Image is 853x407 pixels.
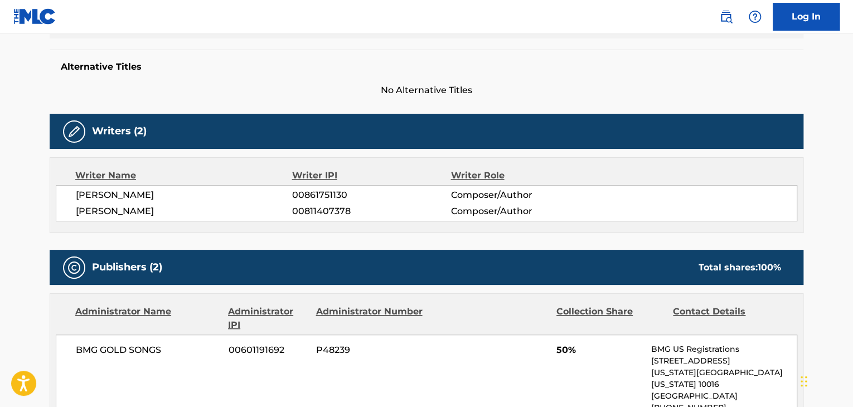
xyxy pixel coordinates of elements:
a: Public Search [715,6,737,28]
span: No Alternative Titles [50,84,803,97]
span: 00811407378 [292,205,450,218]
img: Publishers [67,261,81,274]
img: MLC Logo [13,8,56,25]
div: Administrator Number [316,305,424,332]
div: Drag [801,365,807,398]
span: Composer/Author [450,188,595,202]
span: 100 % [758,262,781,273]
div: Administrator IPI [228,305,307,332]
div: Writer Name [75,169,292,182]
span: BMG GOLD SONGS [76,343,220,357]
h5: Alternative Titles [61,61,792,72]
h5: Publishers (2) [92,261,162,274]
p: [GEOGRAPHIC_DATA] [651,390,797,402]
span: [PERSON_NAME] [76,188,292,202]
a: Log In [773,3,840,31]
p: [STREET_ADDRESS] [651,355,797,367]
div: Writer IPI [292,169,451,182]
div: Writer Role [450,169,595,182]
span: 00861751130 [292,188,450,202]
iframe: Chat Widget [797,353,853,407]
div: Collection Share [556,305,665,332]
img: Writers [67,125,81,138]
div: Contact Details [673,305,781,332]
span: P48239 [316,343,424,357]
span: Composer/Author [450,205,595,218]
span: 00601191692 [229,343,308,357]
span: [PERSON_NAME] [76,205,292,218]
h5: Writers (2) [92,125,147,138]
div: Administrator Name [75,305,220,332]
img: help [748,10,762,23]
div: Total shares: [699,261,781,274]
img: search [719,10,733,23]
span: 50% [556,343,643,357]
p: [US_STATE][GEOGRAPHIC_DATA][US_STATE] 10016 [651,367,797,390]
p: BMG US Registrations [651,343,797,355]
div: Help [744,6,766,28]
